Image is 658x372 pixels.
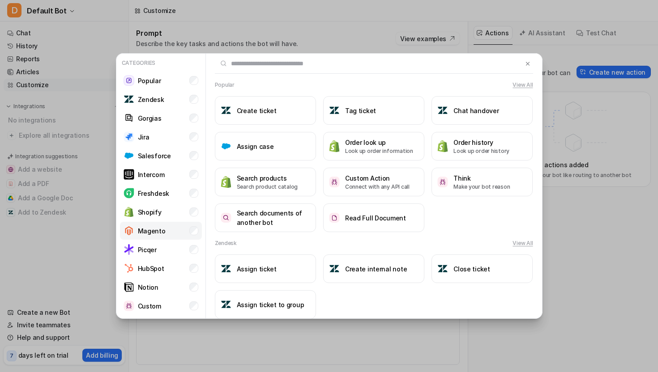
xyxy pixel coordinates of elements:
button: Read Full DocumentRead Full Document [323,203,424,232]
img: Chat handover [437,105,448,116]
button: Assign caseAssign case [215,132,316,161]
button: Search productsSearch productsSearch product catalog [215,168,316,196]
p: Search product catalog [237,183,298,191]
h3: Custom Action [345,173,410,183]
button: Close ticketClose ticket [432,254,533,283]
p: Categories [120,57,202,69]
h2: Popular [215,81,235,89]
h3: Assign ticket [237,264,277,274]
h3: Assign case [237,142,274,151]
p: Look up order information [345,147,413,155]
p: Zendesk [138,95,164,104]
button: Order look upOrder look upLook up order information [323,132,424,161]
p: Salesforce [138,151,171,161]
img: Create internal note [329,263,340,274]
p: Intercom [138,170,165,179]
h3: Create ticket [237,106,277,115]
h3: Search products [237,173,298,183]
p: Make your bot reason [453,183,510,191]
p: Connect with any API call [345,183,410,191]
p: HubSpot [138,264,164,273]
h3: Close ticket [453,264,490,274]
p: Freshdesk [138,189,169,198]
h3: Think [453,173,510,183]
button: Assign ticket to groupAssign ticket to group [215,290,316,319]
p: Magento [138,226,166,236]
button: Create internal noteCreate internal note [323,254,424,283]
h3: Order look up [345,138,413,147]
h3: Chat handover [453,106,499,115]
p: Look up order history [453,147,509,155]
h2: Zendesk [215,239,237,247]
button: Assign ticketAssign ticket [215,254,316,283]
button: ThinkThinkMake your bot reason [432,168,533,196]
button: Custom ActionCustom ActionConnect with any API call [323,168,424,196]
p: Notion [138,283,158,292]
button: Order historyOrder historyLook up order history [432,132,533,161]
img: Create ticket [221,105,231,116]
img: Assign ticket [221,263,231,274]
button: Search documents of another botSearch documents of another bot [215,203,316,232]
img: Think [437,177,448,187]
button: View All [513,81,533,89]
img: Tag ticket [329,105,340,116]
h3: Assign ticket to group [237,300,304,309]
img: Close ticket [437,263,448,274]
h3: Read Full Document [345,213,406,223]
p: Custom [138,301,161,311]
img: Order history [437,140,448,152]
button: View All [513,239,533,247]
p: Jira [138,132,150,142]
img: Search products [221,176,231,188]
img: Assign case [221,141,231,152]
button: Chat handoverChat handover [432,96,533,125]
img: Read Full Document [329,213,340,223]
button: Create ticketCreate ticket [215,96,316,125]
p: Picqer [138,245,157,254]
p: Popular [138,76,161,85]
h3: Search documents of another bot [237,208,310,227]
h3: Tag ticket [345,106,376,115]
button: Tag ticketTag ticket [323,96,424,125]
img: Order look up [329,140,340,152]
p: Shopify [138,207,162,217]
h3: Order history [453,138,509,147]
img: Search documents of another bot [221,213,231,223]
img: Custom Action [329,177,340,187]
p: Gorgias [138,114,162,123]
img: Assign ticket to group [221,299,231,310]
h3: Create internal note [345,264,407,274]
